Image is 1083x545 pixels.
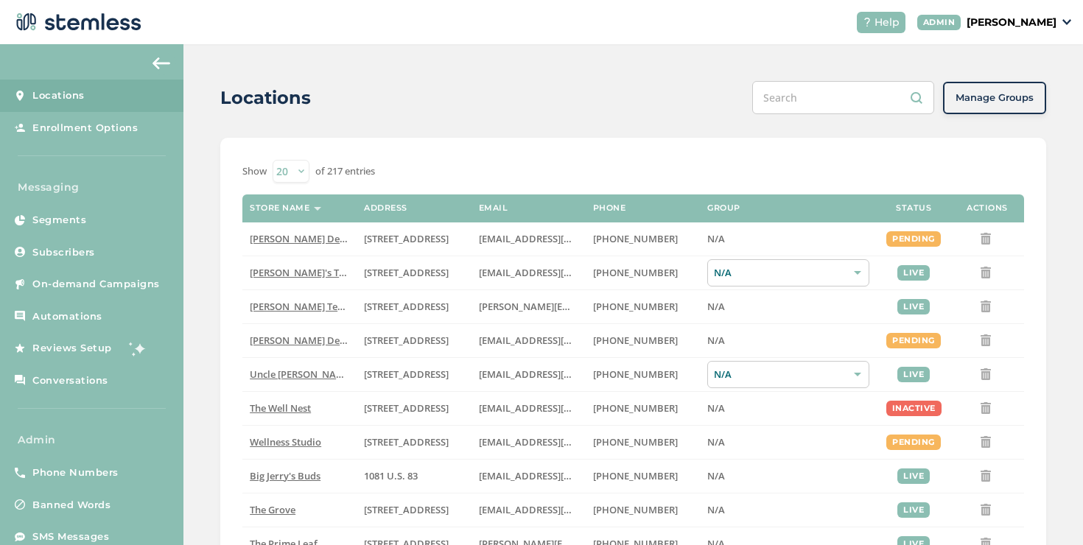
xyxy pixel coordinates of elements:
[752,81,934,114] input: Search
[250,470,349,482] label: Big Jerry's Buds
[364,470,463,482] label: 1081 U.S. 83
[32,530,109,544] span: SMS Messages
[897,299,930,314] div: live
[242,164,267,179] label: Show
[32,245,95,260] span: Subscribers
[364,267,463,279] label: 123 East Main Street
[364,334,463,347] label: 17523 Ventura Boulevard
[593,436,693,449] label: (269) 929-8463
[250,504,349,516] label: The Grove
[897,502,930,518] div: live
[479,469,639,482] span: [EMAIL_ADDRESS][DOMAIN_NAME]
[479,436,578,449] label: vmrobins@gmail.com
[897,265,930,281] div: live
[593,203,626,213] label: Phone
[593,368,693,381] label: (907) 330-7833
[707,470,869,482] label: N/A
[250,300,349,313] label: Swapnil Test store
[479,435,639,449] span: [EMAIL_ADDRESS][DOMAIN_NAME]
[479,504,578,516] label: dexter@thegroveca.com
[863,18,872,27] img: icon-help-white-03924b79.svg
[593,368,678,381] span: [PHONE_NUMBER]
[950,194,1024,222] th: Actions
[479,233,578,245] label: arman91488@gmail.com
[250,233,349,245] label: Hazel Delivery
[250,266,379,279] span: [PERSON_NAME]'s Test Store
[593,469,678,482] span: [PHONE_NUMBER]
[32,373,108,388] span: Conversations
[220,85,311,111] h2: Locations
[707,334,869,347] label: N/A
[250,300,371,313] span: [PERSON_NAME] Test store
[897,468,930,484] div: live
[593,334,678,347] span: [PHONE_NUMBER]
[707,361,869,388] div: N/A
[593,300,678,313] span: [PHONE_NUMBER]
[250,267,349,279] label: Brian's Test Store
[314,207,321,211] img: icon-sort-1e1d7615.svg
[479,300,578,313] label: swapnil@stemless.co
[593,402,693,415] label: (269) 929-8463
[593,266,678,279] span: [PHONE_NUMBER]
[153,57,170,69] img: icon-arrow-back-accent-c549486e.svg
[364,300,463,313] label: 5241 Center Boulevard
[364,402,463,415] label: 1005 4th Avenue
[593,401,678,415] span: [PHONE_NUMBER]
[123,334,153,363] img: glitter-stars-b7820f95.gif
[364,203,407,213] label: Address
[479,368,639,381] span: [EMAIL_ADDRESS][DOMAIN_NAME]
[707,203,740,213] label: Group
[479,267,578,279] label: brianashen@gmail.com
[364,469,418,482] span: 1081 U.S. 83
[32,309,102,324] span: Automations
[250,232,365,245] span: [PERSON_NAME] Delivery
[956,91,1034,105] span: Manage Groups
[886,333,941,348] div: pending
[1009,474,1083,545] iframe: Chat Widget
[250,436,349,449] label: Wellness Studio
[479,401,639,415] span: [EMAIL_ADDRESS][DOMAIN_NAME]
[479,334,639,347] span: [EMAIL_ADDRESS][DOMAIN_NAME]
[707,233,869,245] label: N/A
[32,213,86,228] span: Segments
[12,7,141,37] img: logo-dark-0685b13c.svg
[593,470,693,482] label: (580) 539-1118
[593,267,693,279] label: (503) 804-9208
[364,368,449,381] span: [STREET_ADDRESS]
[479,266,639,279] span: [EMAIL_ADDRESS][DOMAIN_NAME]
[479,300,715,313] span: [PERSON_NAME][EMAIL_ADDRESS][DOMAIN_NAME]
[897,367,930,382] div: live
[364,436,463,449] label: 123 Main Street
[32,341,112,356] span: Reviews Setup
[593,435,678,449] span: [PHONE_NUMBER]
[707,436,869,449] label: N/A
[250,402,349,415] label: The Well Nest
[364,503,449,516] span: [STREET_ADDRESS]
[250,334,349,347] label: Hazel Delivery 4
[875,15,900,30] span: Help
[1062,19,1071,25] img: icon_down-arrow-small-66adaf34.svg
[886,401,942,416] div: inactive
[479,203,508,213] label: Email
[479,232,639,245] span: [EMAIL_ADDRESS][DOMAIN_NAME]
[364,368,463,381] label: 209 King Circle
[593,503,678,516] span: [PHONE_NUMBER]
[32,121,138,136] span: Enrollment Options
[364,233,463,245] label: 17523 Ventura Boulevard
[315,164,375,179] label: of 217 entries
[364,300,449,313] span: [STREET_ADDRESS]
[32,277,160,292] span: On-demand Campaigns
[364,334,449,347] span: [STREET_ADDRESS]
[593,504,693,516] label: (619) 600-1269
[707,504,869,516] label: N/A
[32,465,119,480] span: Phone Numbers
[250,203,309,213] label: Store name
[479,402,578,415] label: vmrobins@gmail.com
[250,368,410,381] span: Uncle [PERSON_NAME]’s King Circle
[917,15,961,30] div: ADMIN
[32,498,111,513] span: Banned Words
[364,232,449,245] span: [STREET_ADDRESS]
[250,435,321,449] span: Wellness Studio
[593,300,693,313] label: (503) 332-4545
[707,300,869,313] label: N/A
